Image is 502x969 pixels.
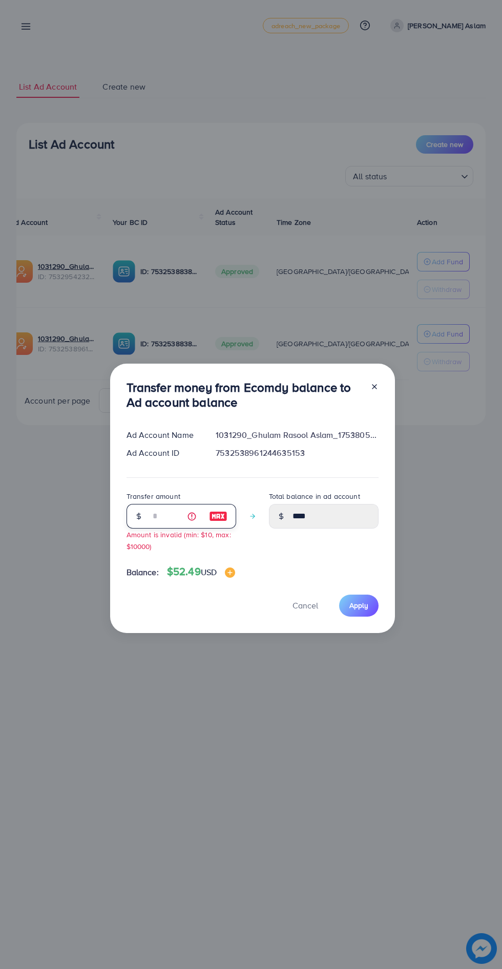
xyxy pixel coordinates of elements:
[207,429,386,441] div: 1031290_Ghulam Rasool Aslam_1753805901568
[209,510,227,522] img: image
[127,566,159,578] span: Balance:
[127,380,362,410] h3: Transfer money from Ecomdy balance to Ad account balance
[225,567,235,578] img: image
[349,600,368,610] span: Apply
[201,566,217,578] span: USD
[269,491,360,501] label: Total balance in ad account
[167,565,235,578] h4: $52.49
[118,447,208,459] div: Ad Account ID
[127,491,180,501] label: Transfer amount
[280,595,331,617] button: Cancel
[207,447,386,459] div: 7532538961244635153
[339,595,379,617] button: Apply
[127,530,231,551] small: Amount is invalid (min: $10, max: $10000)
[292,600,318,611] span: Cancel
[118,429,208,441] div: Ad Account Name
